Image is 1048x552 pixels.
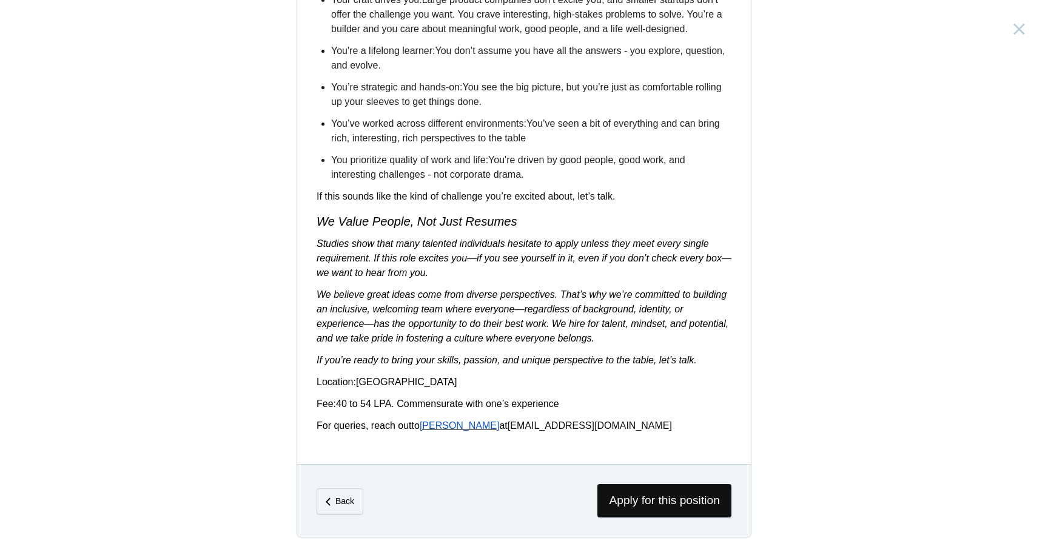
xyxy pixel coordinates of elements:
[420,420,500,431] a: [PERSON_NAME]
[317,268,428,278] span: we want to hear from you.
[412,420,420,431] span: to
[331,45,725,70] span: You don’t assume you have all the answers - you explore, question, and evolve.
[317,399,336,409] span: Fee:
[331,155,488,165] span: You prioritize quality of work and life:
[331,155,685,180] span: You're driven by good people, good work, and interesting challenges - not corporate drama.
[331,82,722,107] span: You see the big picture, but you’re just as comfortable rolling up your sleeves to get things done.
[317,289,728,343] span: We believe great ideas come from diverse perspectives. That’s why we’re committed to building an ...
[331,82,462,92] span: You’re strategic and hands-on:
[317,420,412,431] span: For queries, reach out
[331,118,526,129] span: You’ve worked across different environments:
[336,399,559,409] span: 40 to 54 LPA. Commensurate with one’s experience
[317,238,731,263] span: Studies show that many talented individuals hesitate to apply unless they meet every single requi...
[317,191,615,201] span: If this sounds like the kind of challenge you’re excited about, let’s talk.
[356,377,457,387] span: [GEOGRAPHIC_DATA]
[335,496,354,506] em: Back
[317,355,697,365] span: If you’re ready to bring your skills, passion, and unique perspective to the table, let’s talk.
[331,45,435,56] span: You're a lifelong learner:
[508,420,672,431] a: [EMAIL_ADDRESS][DOMAIN_NAME]
[317,215,517,228] span: We Value People, Not Just Resumes
[597,484,731,517] span: Apply for this position
[499,420,507,431] span: at
[317,377,356,387] span: Location:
